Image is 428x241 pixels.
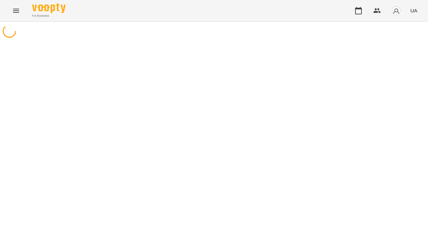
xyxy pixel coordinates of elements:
[410,7,417,14] span: UA
[392,6,401,15] img: avatar_s.png
[32,14,66,18] span: For Business
[408,4,420,17] button: UA
[32,3,66,13] img: Voopty Logo
[8,3,24,19] button: Menu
